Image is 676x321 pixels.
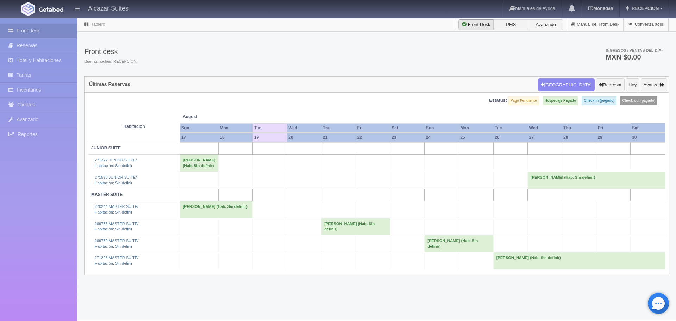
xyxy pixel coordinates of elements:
[180,201,253,218] td: [PERSON_NAME] (Hab. Sin definir)
[321,123,356,133] th: Thu
[528,123,562,133] th: Wed
[543,96,578,105] label: Hospedaje Pagado
[489,97,507,104] label: Estatus:
[459,123,493,133] th: Mon
[253,133,287,142] th: 19
[425,133,459,142] th: 24
[458,19,494,30] label: Front Desk
[508,96,539,105] label: Pago Pendiente
[95,222,138,232] a: 269758 MASTER SUITE/Habitación: Sin definir
[606,54,663,61] h3: MXN $0.00
[253,123,287,133] th: Tue
[218,123,253,133] th: Mon
[528,172,665,189] td: [PERSON_NAME] (Hab. Sin definir)
[89,82,130,87] h4: Últimas Reservas
[39,7,63,12] img: Getabed
[631,123,665,133] th: Sat
[390,133,424,142] th: 23
[84,59,137,64] span: Buenas noches, RECEPCION.
[95,158,137,168] a: 271377 JUNIOR SUITE/Habitación: Sin definir
[493,133,527,142] th: 26
[356,123,390,133] th: Fri
[493,123,527,133] th: Tue
[180,133,218,142] th: 17
[123,124,145,129] strong: Habitación
[180,155,218,172] td: [PERSON_NAME] (Hab. Sin definir)
[538,78,595,92] button: [GEOGRAPHIC_DATA]
[95,204,138,214] a: 270244 MASTER SUITE/Habitación: Sin definir
[624,18,668,31] a: ¡Comienza aquí!
[588,6,613,11] b: Monedas
[356,133,390,142] th: 22
[562,133,596,142] th: 28
[183,114,250,120] span: August
[493,252,665,269] td: [PERSON_NAME] (Hab. Sin definir)
[606,48,663,53] span: Ingresos / Ventas del día
[321,133,356,142] th: 21
[88,4,129,12] h4: Alcazar Suites
[390,123,424,133] th: Sat
[459,133,493,142] th: 25
[425,235,494,252] td: [PERSON_NAME] (Hab. Sin definir)
[91,22,105,27] a: Tablero
[596,133,631,142] th: 29
[631,133,665,142] th: 30
[528,133,562,142] th: 27
[95,239,138,248] a: 269759 MASTER SUITE/Habitación: Sin definir
[620,96,657,105] label: Check-out (pagado)
[287,133,321,142] th: 20
[91,192,123,197] b: MASTER SUITE
[321,218,390,235] td: [PERSON_NAME] (Hab. Sin definir)
[626,78,639,92] button: Hoy
[641,78,667,92] button: Avanzar
[596,123,631,133] th: Fri
[582,96,616,105] label: Check-in (pagado)
[21,2,35,16] img: Getabed
[528,19,563,30] label: Avanzado
[180,123,218,133] th: Sun
[95,175,137,185] a: 271526 JUNIOR SUITE/Habitación: Sin definir
[425,123,459,133] th: Sun
[84,48,137,55] h3: Front desk
[91,146,121,150] b: JUNIOR SUITE
[287,123,321,133] th: Wed
[218,133,253,142] th: 18
[630,6,659,11] span: RECEPCION
[493,19,528,30] label: PMS
[562,123,596,133] th: Thu
[567,18,623,31] a: Manual del Front Desk
[95,255,138,265] a: 271295 MASTER SUITE/Habitación: Sin definir
[596,78,624,92] button: Regresar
